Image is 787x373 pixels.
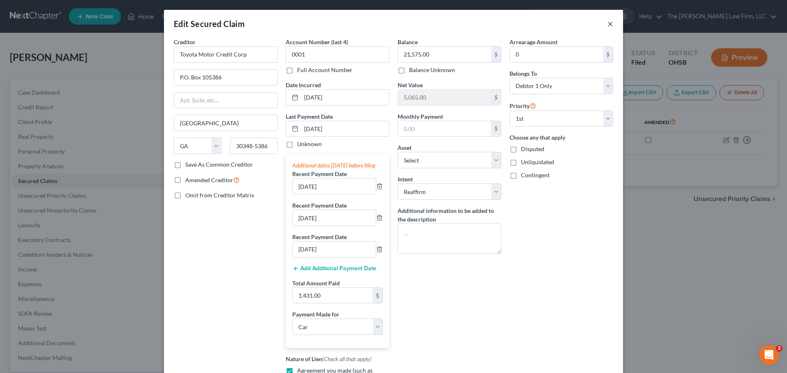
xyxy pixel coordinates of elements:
[293,242,376,257] input: --
[286,112,333,121] label: Last Payment Date
[293,210,376,226] input: --
[174,93,277,108] input: Apt, Suite, etc...
[521,145,544,152] span: Disputed
[174,38,196,45] span: Creditor
[230,138,278,154] input: Enter zip...
[510,70,537,77] span: Belongs To
[286,81,321,89] label: Date Incurred
[510,38,557,46] label: Arrearage Amount
[510,47,603,62] input: 0.00
[409,66,455,74] label: Balance Unknown
[398,175,413,183] label: Intent
[297,66,353,74] label: Full Account Number
[293,288,373,303] input: 0.00
[185,176,233,183] span: Amended Creditor
[292,161,383,170] div: Additional dates [DATE] before filing
[297,140,322,148] label: Unknown
[607,19,613,29] button: ×
[398,206,501,224] label: Additional information to be added to the description
[292,279,340,287] label: Total Amount Paid
[398,81,423,89] label: Net Value
[301,121,389,137] input: MM/DD/YYYY
[510,133,613,142] label: Choose any that apply
[759,345,779,365] iframe: Intercom live chat
[286,46,389,63] input: XXXX
[292,265,376,272] button: Add Additional Payment Date
[776,345,782,352] span: 2
[398,112,443,121] label: Monthly Payment
[292,310,339,319] label: Payment Made for
[521,172,550,179] span: Contingent
[286,38,348,46] label: Account Number (last 4)
[510,101,536,111] label: Priority
[398,38,418,46] label: Balance
[398,47,491,62] input: 0.00
[292,233,347,241] label: Recent Payment Date
[398,144,412,151] span: Asset
[174,115,277,131] input: Enter city...
[292,201,347,210] label: Recent Payment Date
[373,288,382,303] div: $
[185,192,254,199] span: Omit from Creditor Matrix
[491,121,501,137] div: $
[174,70,277,85] input: Enter address...
[398,121,491,137] input: 0.00
[322,355,371,362] span: (Check all that apply)
[603,47,613,62] div: $
[174,18,245,29] div: Edit Secured Claim
[491,47,501,62] div: $
[301,90,389,105] input: MM/DD/YYYY
[286,355,371,363] label: Nature of Lien
[398,90,491,105] input: 0.00
[521,158,554,165] span: Unliquidated
[491,90,501,105] div: $
[292,170,347,178] label: Recent Payment Date
[185,161,253,169] label: Save As Common Creditor
[293,179,376,194] input: --
[174,46,277,63] input: Search creditor by name...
